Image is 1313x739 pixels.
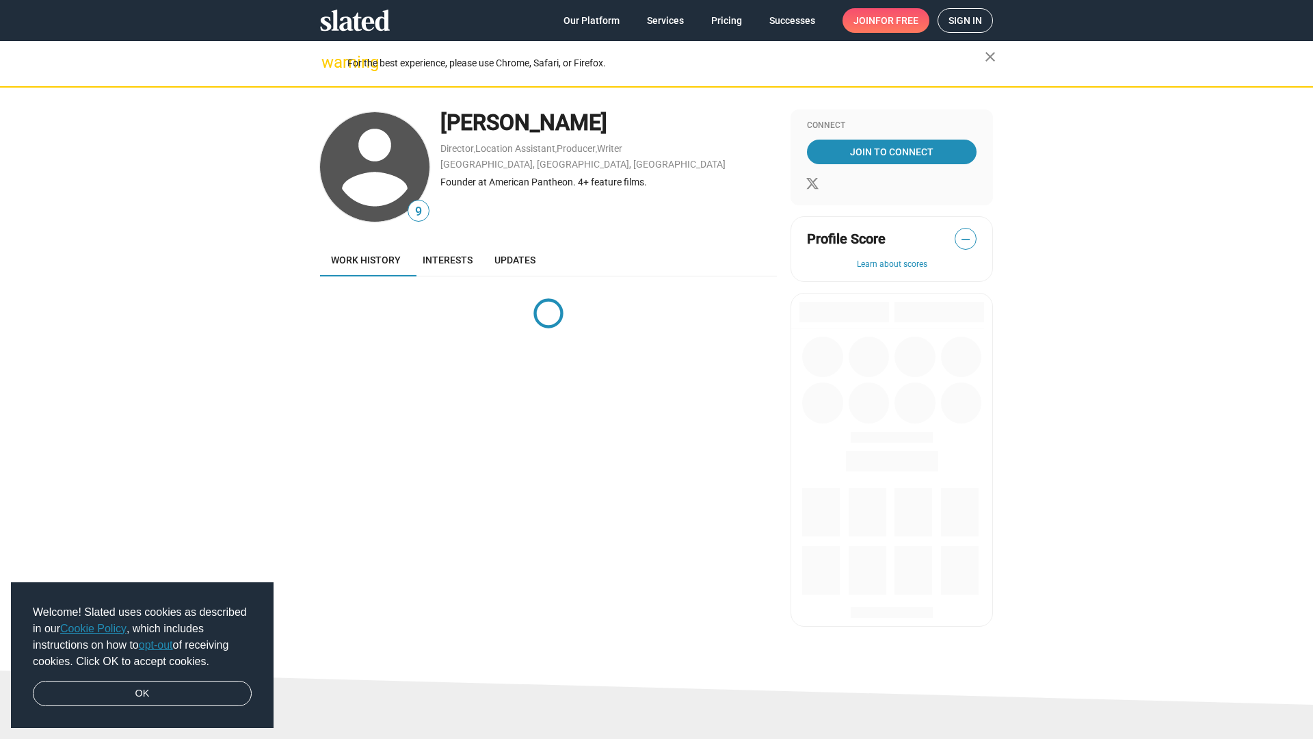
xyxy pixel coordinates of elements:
span: , [596,146,597,153]
span: , [555,146,557,153]
a: Cookie Policy [60,623,127,634]
span: Profile Score [807,230,886,248]
a: Pricing [700,8,753,33]
a: dismiss cookie message [33,681,252,707]
span: for free [875,8,918,33]
span: Services [647,8,684,33]
a: Joinfor free [843,8,929,33]
span: 9 [408,203,429,221]
a: Location Assistant [475,143,555,154]
div: Founder at American Pantheon. 4+ feature films. [440,176,777,189]
a: Updates [483,244,546,276]
mat-icon: close [982,49,998,65]
span: Updates [494,255,535,265]
span: Work history [331,255,401,265]
div: Connect [807,120,977,131]
a: Our Platform [553,8,631,33]
mat-icon: warning [321,54,338,70]
span: , [474,146,475,153]
span: Our Platform [563,8,620,33]
span: — [955,231,976,248]
span: Welcome! Slated uses cookies as described in our , which includes instructions on how to of recei... [33,604,252,670]
a: Producer [557,143,596,154]
a: Interests [412,244,483,276]
a: Sign in [938,8,993,33]
span: Interests [423,255,473,265]
div: [PERSON_NAME] [440,108,777,138]
span: Pricing [711,8,742,33]
button: Learn about scores [807,259,977,270]
span: Successes [769,8,815,33]
a: Work history [320,244,412,276]
a: Join To Connect [807,140,977,164]
span: Join To Connect [810,140,974,164]
a: Successes [758,8,826,33]
div: For the best experience, please use Chrome, Safari, or Firefox. [347,54,985,73]
a: opt-out [139,639,173,651]
a: Director [440,143,474,154]
div: cookieconsent [11,582,274,729]
a: [GEOGRAPHIC_DATA], [GEOGRAPHIC_DATA], [GEOGRAPHIC_DATA] [440,159,726,170]
span: Join [853,8,918,33]
span: Sign in [949,9,982,32]
a: Writer [597,143,622,154]
a: Services [636,8,695,33]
